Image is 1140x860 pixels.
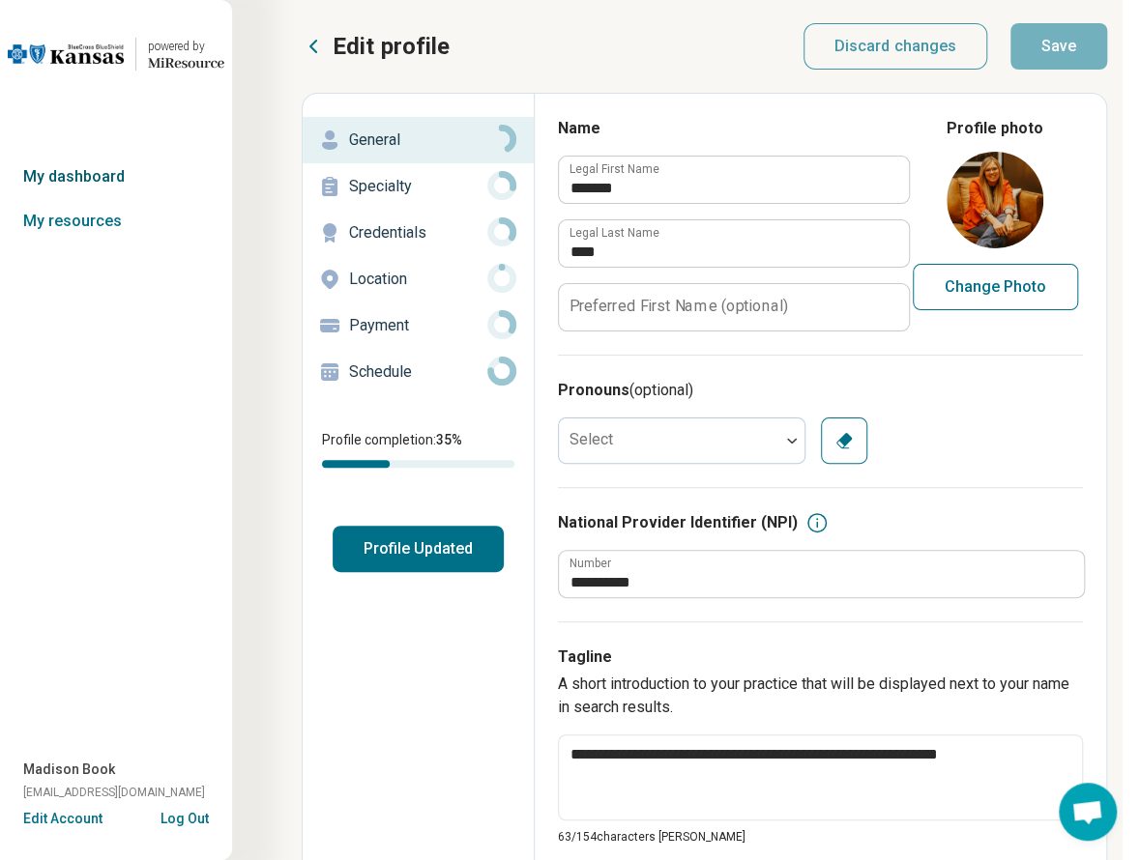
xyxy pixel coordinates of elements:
[333,31,450,62] p: Edit profile
[558,828,1083,846] p: 63/ 154 characters [PERSON_NAME]
[148,38,224,55] div: powered by
[913,264,1078,310] button: Change Photo
[349,221,487,244] p: Credentials
[558,673,1083,719] p: A short introduction to your practice that will be displayed next to your name in search results.
[570,558,611,569] label: Number
[349,268,487,291] p: Location
[303,210,534,256] a: Credentials
[349,175,487,198] p: Specialty
[558,117,908,140] h3: Name
[558,379,1083,402] h3: Pronouns
[947,117,1043,140] legend: Profile photo
[1010,23,1107,70] button: Save
[1059,783,1117,841] div: Open chat
[23,809,102,829] button: Edit Account
[570,163,659,175] label: Legal First Name
[303,256,534,302] a: Location
[629,381,693,399] span: (optional)
[349,360,487,384] p: Schedule
[349,314,487,337] p: Payment
[322,460,514,468] div: Profile completion
[947,152,1043,248] img: avatar image
[333,526,504,572] button: Profile Updated
[303,349,534,395] a: Schedule
[303,302,534,349] a: Payment
[161,809,209,824] button: Log Out
[303,163,534,210] a: Specialty
[349,129,487,152] p: General
[23,784,205,801] span: [EMAIL_ADDRESS][DOMAIN_NAME]
[570,430,613,448] label: Select
[570,299,788,314] label: Preferred First Name (optional)
[23,760,115,780] span: Madison Book
[570,227,659,239] label: Legal Last Name
[8,31,124,77] img: Blue Cross Blue Shield Kansas
[804,23,988,70] button: Discard changes
[302,31,450,62] button: Edit profile
[558,645,1083,669] h3: Tagline
[8,31,224,77] a: Blue Cross Blue Shield Kansaspowered by
[558,511,798,534] h3: National Provider Identifier (NPI)
[303,418,534,479] div: Profile completion:
[303,117,534,163] a: General
[436,432,462,447] span: 35 %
